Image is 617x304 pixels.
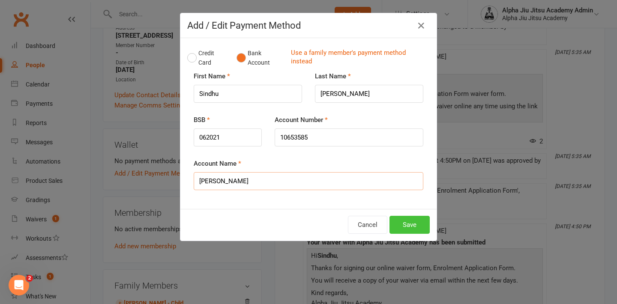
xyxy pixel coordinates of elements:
input: NNNNNN [194,128,262,146]
button: Save [389,216,430,234]
label: First Name [194,71,230,81]
iframe: Intercom live chat [9,275,29,295]
button: Credit Card [187,45,228,71]
button: Bank Account [237,45,284,71]
span: 2 [26,275,33,282]
a: Use a family member's payment method instead [291,48,425,68]
button: Cancel [348,216,387,234]
label: Last Name [315,71,351,81]
label: Account Name [194,158,241,169]
label: BSB [194,115,210,125]
h4: Add / Edit Payment Method [187,20,430,31]
label: Account Number [275,115,328,125]
button: Close [414,19,428,33]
